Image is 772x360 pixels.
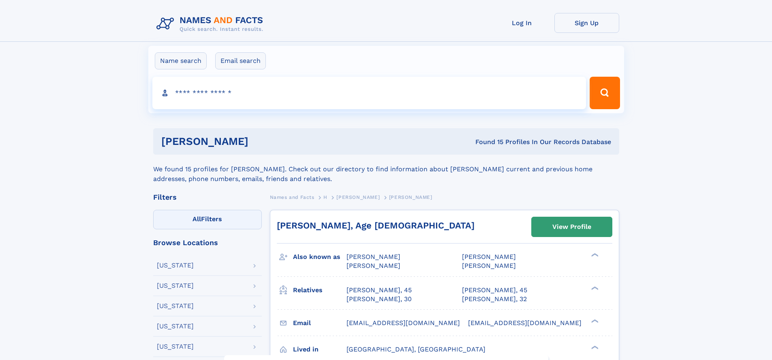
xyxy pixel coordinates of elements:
[157,323,194,330] div: [US_STATE]
[346,319,460,327] span: [EMAIL_ADDRESS][DOMAIN_NAME]
[362,138,611,147] div: Found 15 Profiles In Our Records Database
[336,194,380,200] span: [PERSON_NAME]
[552,218,591,236] div: View Profile
[153,155,619,184] div: We found 15 profiles for [PERSON_NAME]. Check out our directory to find information about [PERSON...
[346,262,400,269] span: [PERSON_NAME]
[589,252,599,258] div: ❯
[532,217,612,237] a: View Profile
[270,192,314,202] a: Names and Facts
[192,215,201,223] span: All
[293,283,346,297] h3: Relatives
[554,13,619,33] a: Sign Up
[152,77,586,109] input: search input
[157,262,194,269] div: [US_STATE]
[277,220,475,231] a: [PERSON_NAME], Age [DEMOGRAPHIC_DATA]
[336,192,380,202] a: [PERSON_NAME]
[462,262,516,269] span: [PERSON_NAME]
[590,77,620,109] button: Search Button
[462,253,516,261] span: [PERSON_NAME]
[153,239,262,246] div: Browse Locations
[323,192,327,202] a: H
[462,286,527,295] a: [PERSON_NAME], 45
[589,285,599,291] div: ❯
[462,295,527,304] a: [PERSON_NAME], 32
[153,194,262,201] div: Filters
[346,345,485,353] span: [GEOGRAPHIC_DATA], [GEOGRAPHIC_DATA]
[346,295,412,304] a: [PERSON_NAME], 30
[157,343,194,350] div: [US_STATE]
[490,13,554,33] a: Log In
[157,282,194,289] div: [US_STATE]
[153,13,270,35] img: Logo Names and Facts
[589,318,599,323] div: ❯
[157,303,194,309] div: [US_STATE]
[389,194,432,200] span: [PERSON_NAME]
[293,316,346,330] h3: Email
[589,345,599,350] div: ❯
[215,52,266,69] label: Email search
[153,210,262,229] label: Filters
[468,319,582,327] span: [EMAIL_ADDRESS][DOMAIN_NAME]
[161,136,362,147] h1: [PERSON_NAME]
[293,343,346,356] h3: Lived in
[155,52,207,69] label: Name search
[346,286,412,295] a: [PERSON_NAME], 45
[293,250,346,264] h3: Also known as
[346,253,400,261] span: [PERSON_NAME]
[323,194,327,200] span: H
